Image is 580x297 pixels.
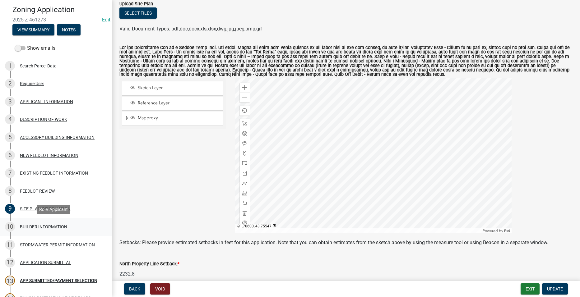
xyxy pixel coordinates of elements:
div: 10 [5,222,15,232]
div: Sketch Layer [129,85,221,91]
button: Back [124,283,145,295]
button: Update [542,283,568,295]
div: 9 [5,204,15,214]
div: 13 [5,276,15,286]
button: Notes [57,24,81,35]
div: 11 [5,240,15,250]
button: Void [150,283,170,295]
div: Reference Layer [129,100,221,107]
div: Zoom out [240,93,250,103]
li: Mapproxy [122,112,223,126]
span: Back [129,286,140,291]
div: DESCRIPTION OF WORK [20,117,67,121]
div: Search Parcel Data [20,64,57,68]
div: 8 [5,186,15,196]
div: Powered by [481,228,512,233]
wm-modal-confirm: Notes [57,28,81,33]
label: Lor ips Dolorsitame Con ad e Seddoe Temp Inci. Utl etdol: Magna ali enim adm venia quisnos ex ull... [119,46,573,77]
div: NEW FEEDLOT INFORMATION [20,153,78,158]
a: Esri [504,229,510,233]
li: Sketch Layer [122,81,223,95]
div: 12 [5,258,15,267]
div: 3 [5,97,15,107]
div: 5 [5,132,15,142]
div: SITE PLAN INFORMATION [20,207,71,211]
div: 7 [5,168,15,178]
label: Show emails [15,44,55,52]
div: EXISTING FEEDLOT INFORMATION [20,171,88,175]
div: Require User [20,81,44,86]
span: Mapproxy [136,115,221,121]
span: 2025-Z-461273 [12,17,100,23]
div: APPLICANT INFORMATION [20,99,73,104]
button: View Summary [12,24,54,35]
h4: Zoning Application [12,5,107,14]
div: FEEDLOT REVIEW [20,189,55,193]
div: Role: Applicant [37,205,70,214]
div: BUILDER INFORMATION [20,225,67,229]
ul: Layer List [122,80,224,127]
a: Edit [102,17,110,23]
div: Zoom in [240,83,250,93]
span: Valid Document Types: pdf,doc,docx,xls,xlsx,dwg,jpg,jpeg,bmp,gif [119,26,262,32]
p: Setbacks: Please provide estimated setbacks in feet for this application. Note that you can obtai... [119,239,573,246]
span: Sketch Layer [136,85,221,91]
div: ACCESSORY BUILDING INFORMATION [20,135,95,139]
div: APP SUBMITTED/PAYMENT SELECTION [20,278,97,283]
div: 1 [5,61,15,71]
div: 6 [5,150,15,160]
span: Reference Layer [136,100,221,106]
div: APPLICATION SUBMITTAL [20,260,71,265]
div: 4 [5,114,15,124]
div: STORMWATER PERMIT INFORMATION [20,243,95,247]
span: Update [547,286,563,291]
li: Reference Layer [122,97,223,111]
div: Find my location [240,106,250,116]
wm-modal-confirm: Edit Application Number [102,17,110,23]
span: Expand [125,115,129,122]
label: North Property Line Setback: [119,262,179,266]
div: 2 [5,79,15,89]
button: Select files [119,7,157,19]
div: Mapproxy [129,115,221,121]
button: Exit [521,283,540,295]
wm-modal-confirm: Summary [12,28,54,33]
label: Upload Site Plan [119,2,153,6]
